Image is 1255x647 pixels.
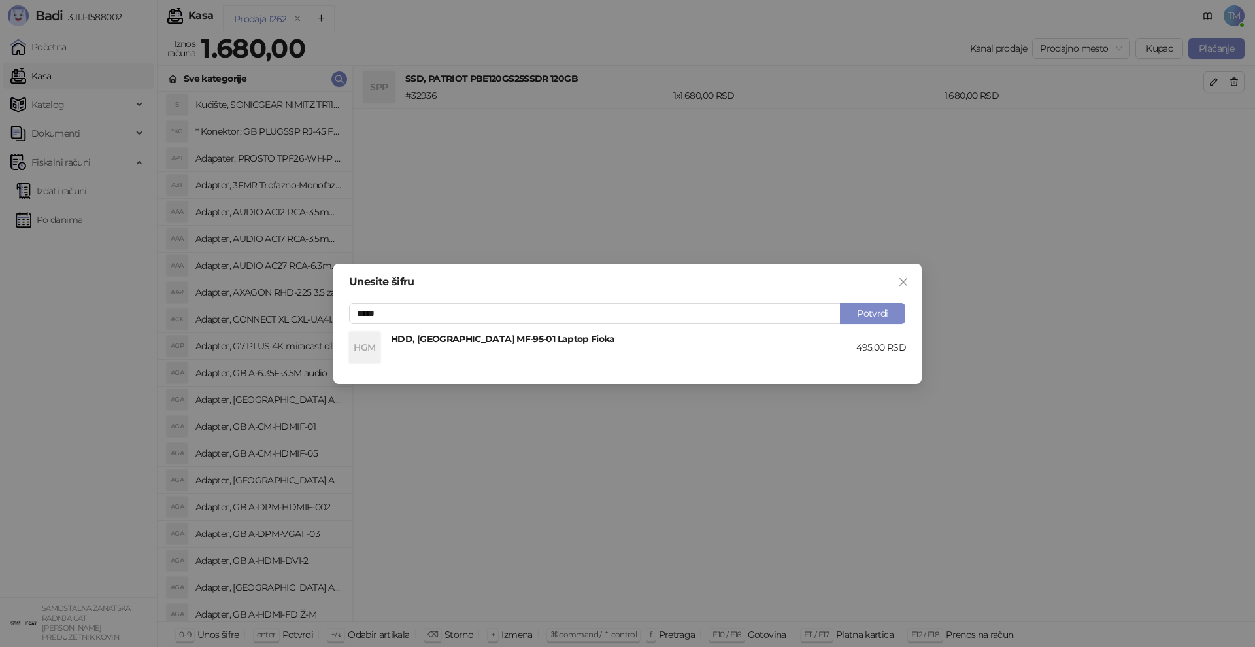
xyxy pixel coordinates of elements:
[856,340,906,355] div: 495,00 RSD
[391,332,856,346] h4: HDD, [GEOGRAPHIC_DATA] MF-95-01 Laptop Fioka
[840,303,905,324] button: Potvrdi
[893,271,914,292] button: Close
[349,332,380,363] div: HGM
[349,277,906,287] div: Unesite šifru
[893,277,914,287] span: Zatvori
[898,277,909,287] span: close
